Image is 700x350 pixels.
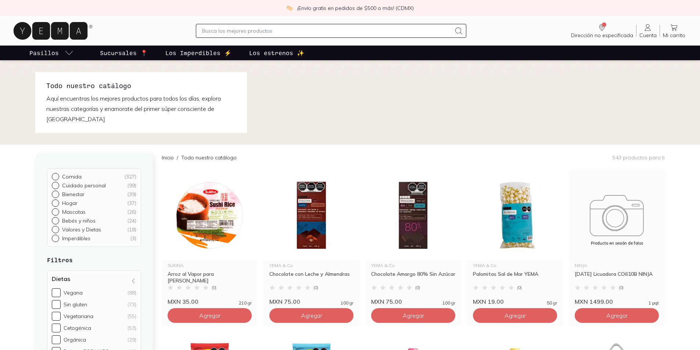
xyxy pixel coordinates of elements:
[52,312,61,321] input: Vegetariana(55)
[127,200,136,206] div: ( 37 )
[467,170,563,260] img: Palomitas 1
[415,285,420,290] span: ( 0 )
[46,81,236,90] h1: Todo nuestro catálogo
[547,301,557,305] span: 50 gr
[64,301,87,308] div: Sin gluten
[162,170,258,305] a: 34388 Arroz al vapor SUKINASUKINAArroz al Vapor para [PERSON_NAME](0)MXN 35.00210 gr
[263,170,359,260] img: 34368 Chocolate con leche y almendras
[64,336,86,343] div: Orgánica
[636,23,660,39] a: Cuenta
[168,263,252,268] div: SUKINA
[62,217,96,224] p: Bebés y niños
[619,285,624,290] span: ( 0 )
[575,263,659,268] div: NINJA
[62,235,90,242] p: Imperdibles
[127,191,136,198] div: ( 39 )
[571,32,633,39] span: Dirección no especificada
[174,154,181,161] span: /
[128,301,136,308] div: (73)
[127,182,136,189] div: ( 99 )
[286,5,293,11] img: check
[127,217,136,224] div: ( 24 )
[64,289,83,296] div: Vegana
[168,298,198,305] span: MXN 35.00
[62,226,101,233] p: Valores y Dietas
[124,173,136,180] div: ( 327 )
[569,185,665,237] img: Icono de cámara
[660,23,688,39] a: Mi carrito
[162,170,258,260] img: 34388 Arroz al vapor SUKINA
[517,285,522,290] span: ( 0 )
[575,298,613,305] span: MXN 1499.00
[52,324,61,332] input: Cetogénica(53)
[663,32,685,39] span: Mi carrito
[127,209,136,215] div: ( 26 )
[371,298,402,305] span: MXN 75.00
[47,256,73,263] strong: Filtros
[248,46,306,60] a: Los estrenos ✨
[365,170,461,260] img: 34365 Chocolate 80% sin azucar
[168,308,252,323] button: Agregar
[165,48,231,57] p: Los Imperdibles ⚡️
[371,271,455,284] div: Chocolate Amargo 80% Sin Azúcar
[64,313,93,320] div: Vegetariana
[473,308,557,323] button: Agregar
[127,226,136,233] div: ( 18 )
[297,4,414,12] p: ¡Envío gratis en pedidos de $500 o más! (CDMX)
[128,336,136,343] div: (29)
[371,263,455,268] div: YEMA & Co
[613,154,665,161] p: 543 productos para ti
[52,335,61,344] input: Orgánica(29)
[569,241,665,246] span: Producto en sesión de fotos
[181,154,237,161] p: Todo nuestro catálogo
[371,308,455,323] button: Agregar
[263,170,359,305] a: 34368 Chocolate con leche y almendrasYEMA & CoChocolate con Leche y Almendras(0)MXN 75.00100 gr
[269,298,300,305] span: MXN 75.00
[269,308,353,323] button: Agregar
[473,298,504,305] span: MXN 19.00
[62,191,85,198] p: Bienestar
[168,271,252,284] div: Arroz al Vapor para [PERSON_NAME]
[442,301,455,305] span: 100 gr
[269,271,353,284] div: Chocolate con Leche y Almendras
[28,46,75,60] a: pasillo-todos-link
[128,313,136,320] div: (55)
[52,275,70,282] h4: Dietas
[239,301,252,305] span: 210 gr
[473,271,557,284] div: Palomitas Sal de Mar YEMA
[301,312,322,319] span: Agregar
[128,289,136,296] div: (88)
[130,235,136,242] div: ( 3 )
[313,285,318,290] span: ( 0 )
[606,312,628,319] span: Agregar
[575,271,659,284] div: [DATE] Licuadora CO610B NINJA
[649,301,659,305] span: 1 pqt
[249,48,304,57] p: Los estrenos ✨
[575,308,659,323] button: Agregar
[128,325,136,331] div: (53)
[62,173,82,180] p: Comida
[467,170,563,305] a: Palomitas 1YEMA & CoPalomitas Sal de Mar YEMA(0)MXN 19.0050 gr
[62,209,86,215] p: Mascotas
[199,312,220,319] span: Agregar
[46,93,236,124] p: Aquí encuentras los mejores productos para todos los días, explora nuestras categorías y enamorat...
[162,154,174,161] a: Inicio
[100,48,148,57] p: Sucursales 📍
[365,170,461,305] a: 34365 Chocolate 80% sin azucarYEMA & CoChocolate Amargo 80% Sin Azúcar(0)MXN 75.00100 gr
[212,285,216,290] span: ( 0 )
[202,26,451,35] input: Busca los mejores productos
[269,263,353,268] div: YEMA & Co
[62,200,78,206] p: Hogar
[341,301,353,305] span: 100 gr
[473,263,557,268] div: YEMA & Co
[52,300,61,309] input: Sin gluten(73)
[568,23,636,39] a: Dirección no especificada
[98,46,149,60] a: Sucursales 📍
[164,46,233,60] a: Los Imperdibles ⚡️
[639,32,657,39] span: Cuenta
[505,312,526,319] span: Agregar
[64,325,91,331] div: Cetogénica
[62,182,106,189] p: Cuidado personal
[29,48,59,57] p: Pasillos
[52,288,61,297] input: Vegana(88)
